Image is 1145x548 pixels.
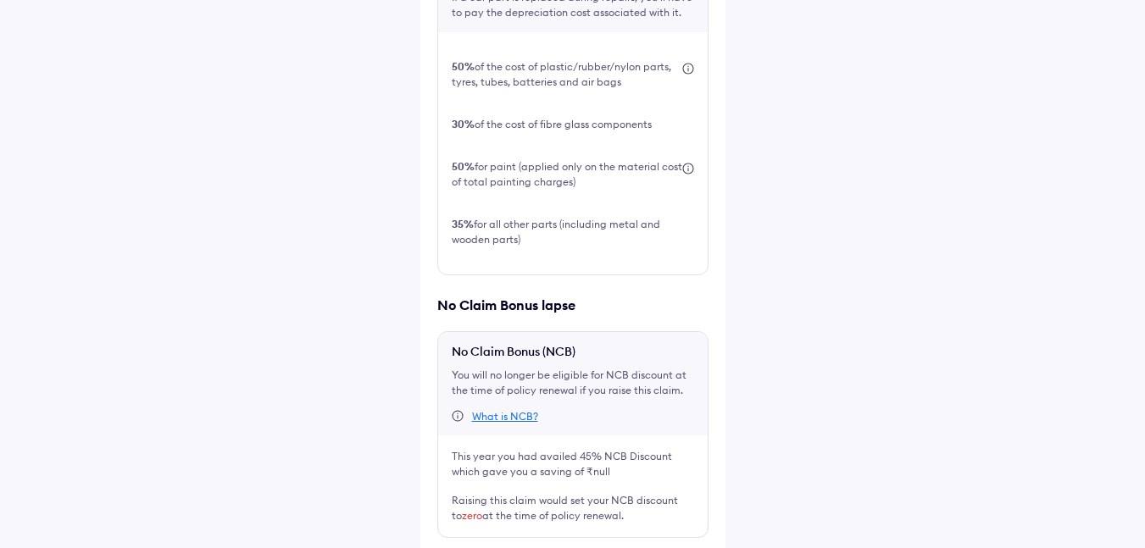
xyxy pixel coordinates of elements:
[682,163,694,174] img: icon
[452,60,475,73] b: 50%
[452,218,474,230] b: 35%
[452,217,694,247] div: for all other parts (including metal and wooden parts)
[682,63,694,75] img: icon
[452,493,694,523] div: Raising this claim would set your NCB discount to at the time of policy renewal.
[452,118,475,130] b: 30%
[452,449,694,479] div: This year you had availed 45% NCB Discount which gave you a saving of ₹null
[437,296,709,314] div: No Claim Bonus lapse
[452,159,682,190] div: for paint (applied only on the material cost of total painting charges)
[452,59,682,90] div: of the cost of plastic/rubber/nylon parts, tyres, tubes, batteries and air bags
[462,509,482,522] span: zero
[452,160,475,173] b: 50%
[452,117,652,132] div: of the cost of fibre glass components
[472,410,538,423] div: What is NCB?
